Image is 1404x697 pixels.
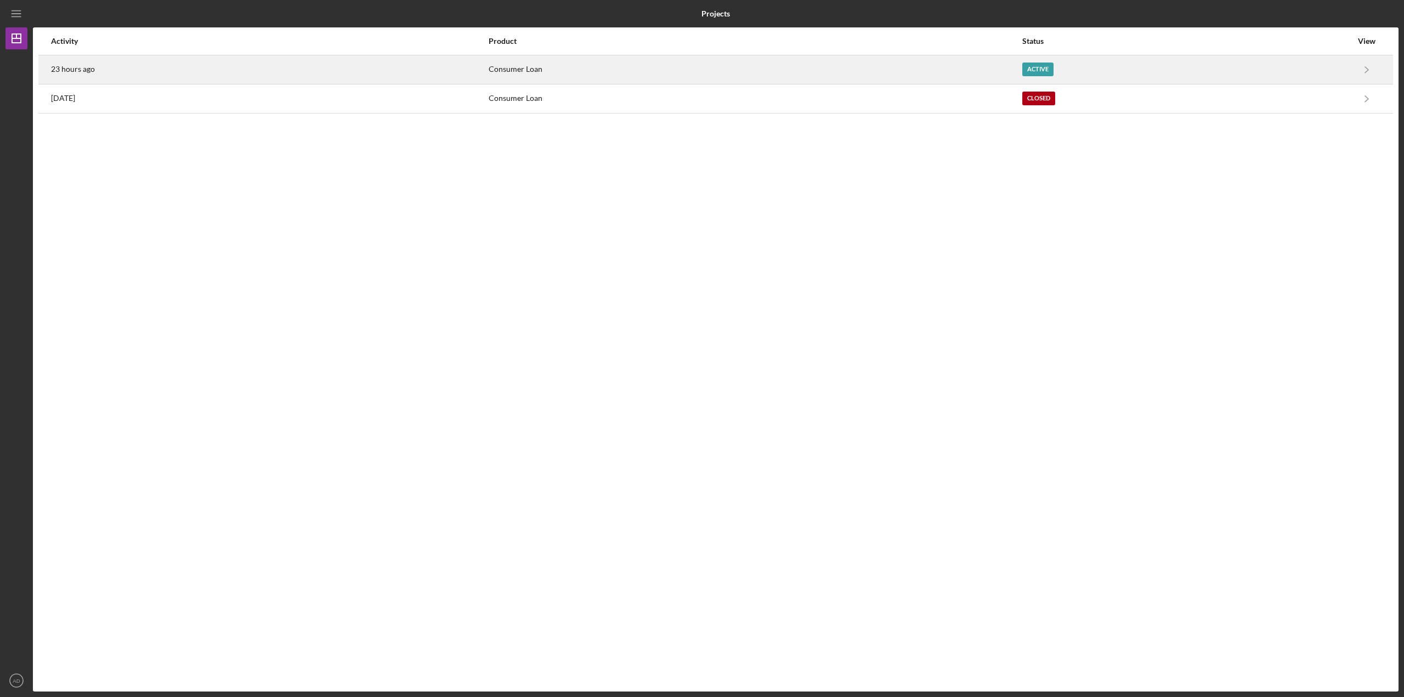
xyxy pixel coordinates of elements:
[701,9,730,18] b: Projects
[489,56,1021,83] div: Consumer Loan
[51,94,75,103] time: 2024-10-23 15:40
[1353,37,1380,46] div: View
[5,670,27,692] button: AD
[1022,63,1054,76] div: Active
[13,678,20,684] text: AD
[1022,92,1055,105] div: Closed
[51,37,488,46] div: Activity
[51,65,95,73] time: 2025-10-07 18:23
[489,85,1021,112] div: Consumer Loan
[489,37,1021,46] div: Product
[1022,37,1352,46] div: Status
